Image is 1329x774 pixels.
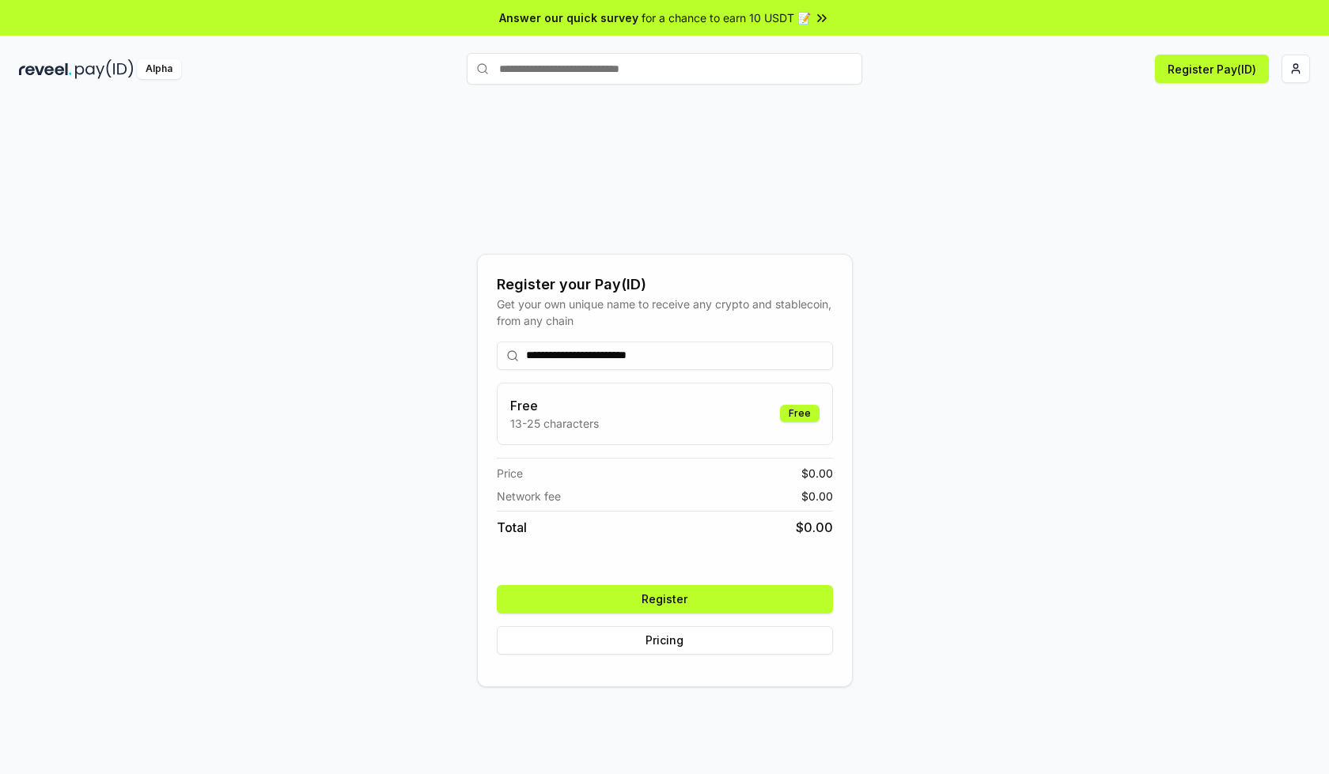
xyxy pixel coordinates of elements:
img: pay_id [75,59,134,79]
span: for a chance to earn 10 USDT 📝 [642,9,811,26]
span: Total [497,518,527,537]
div: Free [780,405,820,422]
span: Network fee [497,488,561,504]
button: Register [497,585,833,614]
button: Pricing [497,626,833,655]
span: $ 0.00 [796,518,833,537]
div: Register your Pay(ID) [497,274,833,296]
div: Get your own unique name to receive any crypto and stablecoin, from any chain [497,296,833,329]
span: $ 0.00 [801,465,833,481]
span: Price [497,465,523,481]
span: Answer our quick survey [499,9,638,26]
div: Alpha [137,59,181,79]
span: $ 0.00 [801,488,833,504]
img: reveel_dark [19,59,72,79]
button: Register Pay(ID) [1155,55,1269,83]
p: 13-25 characters [510,415,599,432]
h3: Free [510,396,599,415]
